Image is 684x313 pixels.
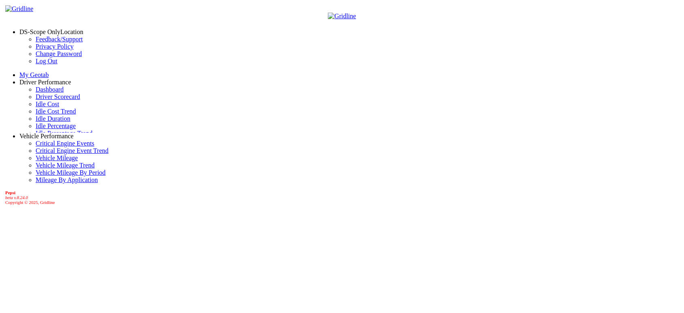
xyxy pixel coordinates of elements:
[19,28,83,35] a: DS-Scope OnlyLocation
[36,130,92,137] a: Idle Percentage Trend
[36,43,74,50] a: Privacy Policy
[36,93,80,100] a: Driver Scorecard
[36,115,70,122] a: Idle Duration
[36,147,108,154] a: Critical Engine Event Trend
[36,58,57,64] a: Log Out
[36,108,76,115] a: Idle Cost Trend
[36,50,82,57] a: Change Password
[36,154,78,161] a: Vehicle Mileage
[19,79,71,86] a: Driver Performance
[36,36,83,43] a: Feedback/Support
[5,190,15,195] b: Pepsi
[328,13,356,20] img: Gridline
[36,101,59,107] a: Idle Cost
[36,140,94,147] a: Critical Engine Events
[5,190,681,205] div: Copyright © 2025, Gridline
[19,71,49,78] a: My Geotab
[36,86,64,93] a: Dashboard
[36,176,98,183] a: Mileage By Application
[36,162,95,169] a: Vehicle Mileage Trend
[36,169,106,176] a: Vehicle Mileage By Period
[19,133,74,139] a: Vehicle Performance
[5,5,33,13] img: Gridline
[36,122,76,129] a: Idle Percentage
[5,195,28,200] i: beta v.8.24.0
